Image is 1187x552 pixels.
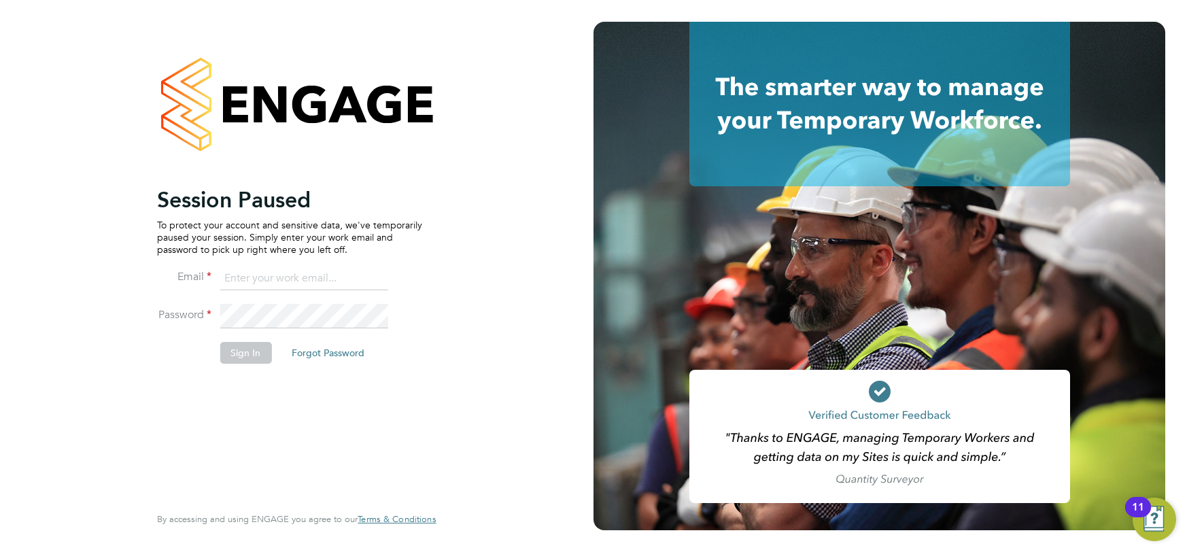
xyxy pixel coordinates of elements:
[157,513,436,525] span: By accessing and using ENGAGE you agree to our
[157,186,422,213] h2: Session Paused
[220,266,388,291] input: Enter your work email...
[157,270,211,284] label: Email
[220,342,271,364] button: Sign In
[157,308,211,322] label: Password
[1132,507,1144,525] div: 11
[1133,498,1176,541] button: Open Resource Center, 11 new notifications
[281,342,375,364] button: Forgot Password
[358,513,436,525] span: Terms & Conditions
[358,514,436,525] a: Terms & Conditions
[157,219,422,256] p: To protect your account and sensitive data, we've temporarily paused your session. Simply enter y...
